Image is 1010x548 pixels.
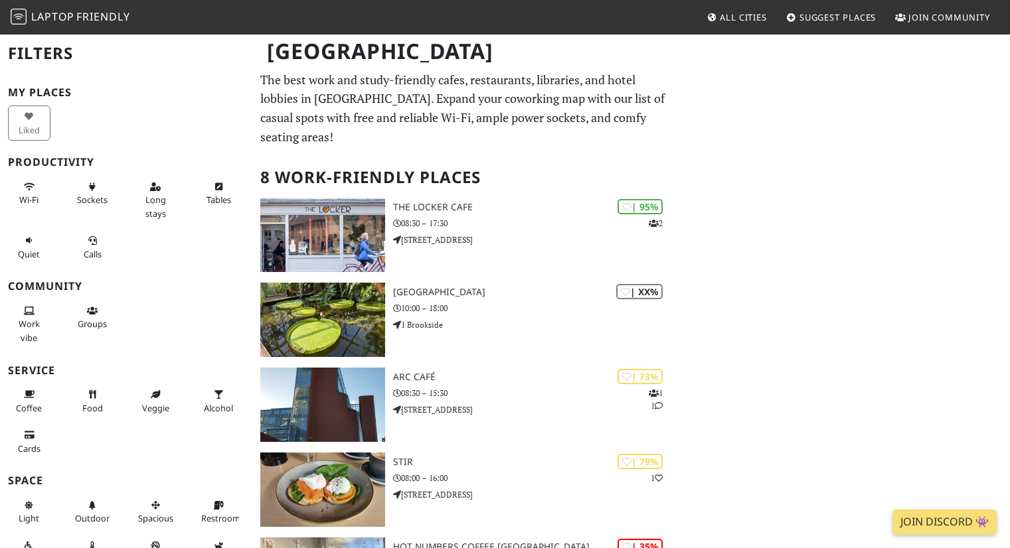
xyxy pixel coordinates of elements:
span: All Cities [720,11,767,23]
h3: [GEOGRAPHIC_DATA] [393,287,674,298]
button: Long stays [134,176,177,224]
p: The best work and study-friendly cafes, restaurants, libraries, and hotel lobbies in [GEOGRAPHIC_... [260,70,665,147]
button: Food [71,383,114,419]
p: 08:00 – 16:00 [393,472,674,484]
p: 1 [651,472,663,484]
span: Work-friendly tables [207,194,231,206]
span: Veggie [142,402,169,414]
span: Suggest Places [800,11,877,23]
h2: Filters [8,33,244,74]
p: 2 [649,217,663,230]
div: In general, do you like working from here? [618,199,663,214]
a: Cambridge University Botanic Garden | XX% [GEOGRAPHIC_DATA] 10:00 – 18:00 1 Brookside [252,283,673,357]
h3: Service [8,364,244,377]
span: Credit cards [18,443,41,454]
p: 10:00 – 18:00 [393,302,674,314]
h3: Productivity [8,156,244,169]
div: In general, do you like working from here? [618,454,663,469]
span: Laptop [31,9,74,24]
div: In general, do you like working from here? [616,284,663,299]
span: Natural light [19,512,39,524]
button: Calls [71,230,114,265]
h1: [GEOGRAPHIC_DATA] [256,33,671,70]
span: Join Community [908,11,990,23]
a: The Locker Cafe | 95% 2 The Locker Cafe 08:30 – 17:30 [STREET_ADDRESS] [252,198,673,272]
span: Power sockets [77,194,108,206]
span: Long stays [145,194,166,219]
button: Coffee [8,383,50,419]
button: Sockets [71,176,114,211]
img: Cambridge University Botanic Garden [260,283,384,357]
p: [STREET_ADDRESS] [393,488,674,501]
button: Outdoor [71,494,114,529]
a: Stir | 79% 1 Stir 08:00 – 16:00 [STREET_ADDRESS] [252,452,673,527]
button: Groups [71,300,114,335]
img: ARC Café [260,368,384,442]
h3: My Places [8,86,244,99]
span: People working [19,318,40,343]
a: Suggest Places [781,5,882,29]
div: In general, do you like working from here? [618,369,663,384]
a: All Cities [701,5,772,29]
img: Stir [260,452,384,527]
button: Quiet [8,230,50,265]
span: Coffee [16,402,42,414]
a: ARC Café | 73% 11 ARC Café 08:30 – 15:30 [STREET_ADDRESS] [252,368,673,442]
a: Join Community [890,5,995,29]
img: The Locker Cafe [260,198,384,272]
button: Cards [8,424,50,459]
button: Wi-Fi [8,176,50,211]
button: Restroom [197,494,240,529]
h3: The Locker Cafe [393,202,674,213]
span: Video/audio calls [84,248,102,260]
button: Spacious [134,494,177,529]
p: 1 Brookside [393,318,674,331]
span: Restroom [201,512,240,524]
h3: Stir [393,456,674,468]
a: LaptopFriendly LaptopFriendly [11,6,130,29]
p: [STREET_ADDRESS] [393,234,674,246]
p: 1 1 [649,387,663,412]
button: Light [8,494,50,529]
button: Veggie [134,383,177,419]
span: Spacious [138,512,173,524]
p: 08:30 – 15:30 [393,387,674,399]
span: Alcohol [204,402,233,414]
span: Quiet [18,248,40,260]
span: Stable Wi-Fi [19,194,39,206]
p: 08:30 – 17:30 [393,217,674,230]
h3: ARC Café [393,372,674,383]
span: Group tables [78,318,107,330]
a: Join Discord 👾 [892,510,997,535]
button: Work vibe [8,300,50,348]
button: Alcohol [197,383,240,419]
span: Outdoor area [75,512,110,524]
img: LaptopFriendly [11,9,27,25]
p: [STREET_ADDRESS] [393,403,674,416]
button: Tables [197,176,240,211]
h3: Space [8,474,244,487]
h3: Community [8,280,244,293]
span: Food [82,402,103,414]
h2: 8 Work-Friendly Places [260,157,665,198]
span: Friendly [76,9,129,24]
